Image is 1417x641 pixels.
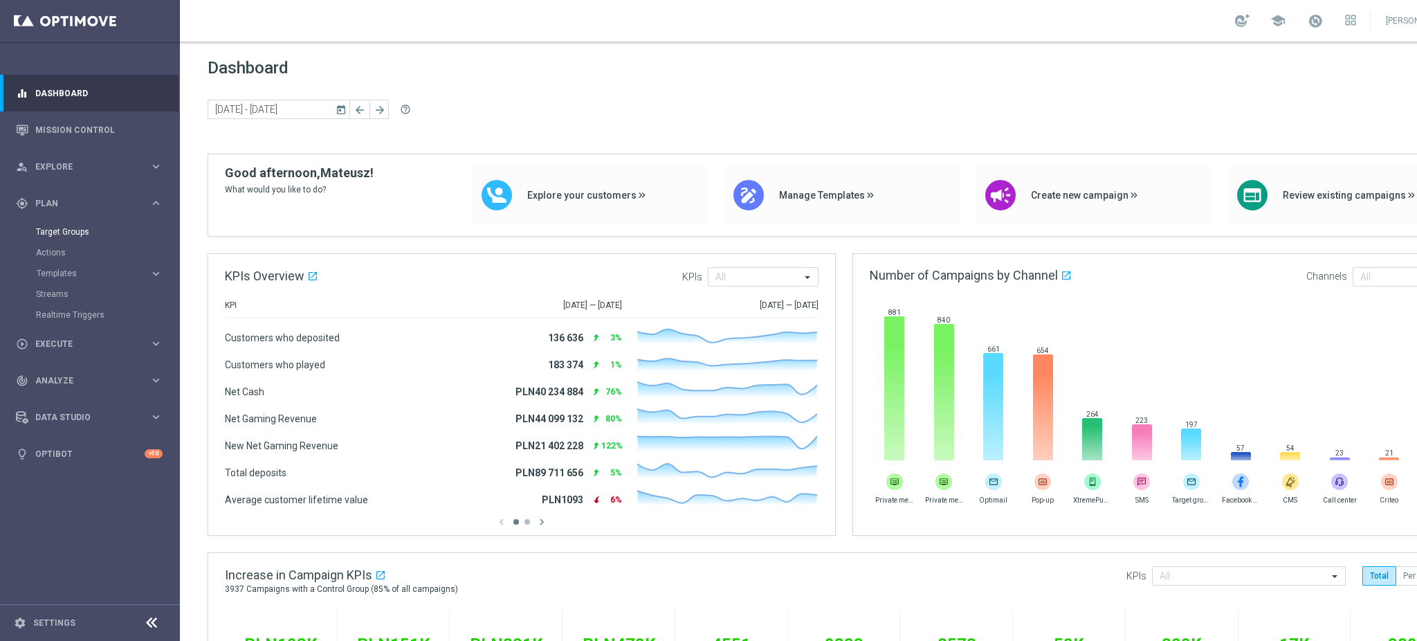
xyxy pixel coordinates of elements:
[16,374,149,387] div: Analyze
[16,197,28,210] i: gps_fixed
[35,377,149,385] span: Analyze
[35,413,149,422] span: Data Studio
[35,340,149,348] span: Execute
[36,263,179,284] div: Templates
[16,411,149,424] div: Data Studio
[16,448,28,460] i: lightbulb
[16,87,28,100] i: equalizer
[16,161,149,173] div: Explore
[37,269,149,278] div: Templates
[36,309,144,320] a: Realtime Triggers
[16,75,163,111] div: Dashboard
[36,305,179,325] div: Realtime Triggers
[35,75,163,111] a: Dashboard
[16,161,28,173] i: person_search
[35,163,149,171] span: Explore
[16,338,28,350] i: play_circle_outline
[14,617,26,629] i: settings
[149,374,163,387] i: keyboard_arrow_right
[16,197,149,210] div: Plan
[149,160,163,173] i: keyboard_arrow_right
[36,247,144,258] a: Actions
[36,222,179,242] div: Target Groups
[35,199,149,208] span: Plan
[37,269,136,278] span: Templates
[149,410,163,424] i: keyboard_arrow_right
[16,374,28,387] i: track_changes
[36,268,163,279] button: Templates keyboard_arrow_right
[15,161,163,172] button: person_search Explore keyboard_arrow_right
[145,449,163,458] div: +10
[16,111,163,148] div: Mission Control
[15,125,163,136] button: Mission Control
[36,289,144,300] a: Streams
[149,337,163,350] i: keyboard_arrow_right
[15,338,163,350] button: play_circle_outline Execute keyboard_arrow_right
[16,338,149,350] div: Execute
[33,619,75,627] a: Settings
[1270,13,1286,28] span: school
[36,242,179,263] div: Actions
[15,88,163,99] button: equalizer Dashboard
[15,449,163,460] button: lightbulb Optibot +10
[36,226,144,237] a: Target Groups
[35,111,163,148] a: Mission Control
[15,375,163,386] button: track_changes Analyze keyboard_arrow_right
[15,412,163,423] button: Data Studio keyboard_arrow_right
[149,267,163,280] i: keyboard_arrow_right
[149,197,163,210] i: keyboard_arrow_right
[35,435,145,472] a: Optibot
[36,284,179,305] div: Streams
[16,435,163,472] div: Optibot
[15,198,163,209] button: gps_fixed Plan keyboard_arrow_right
